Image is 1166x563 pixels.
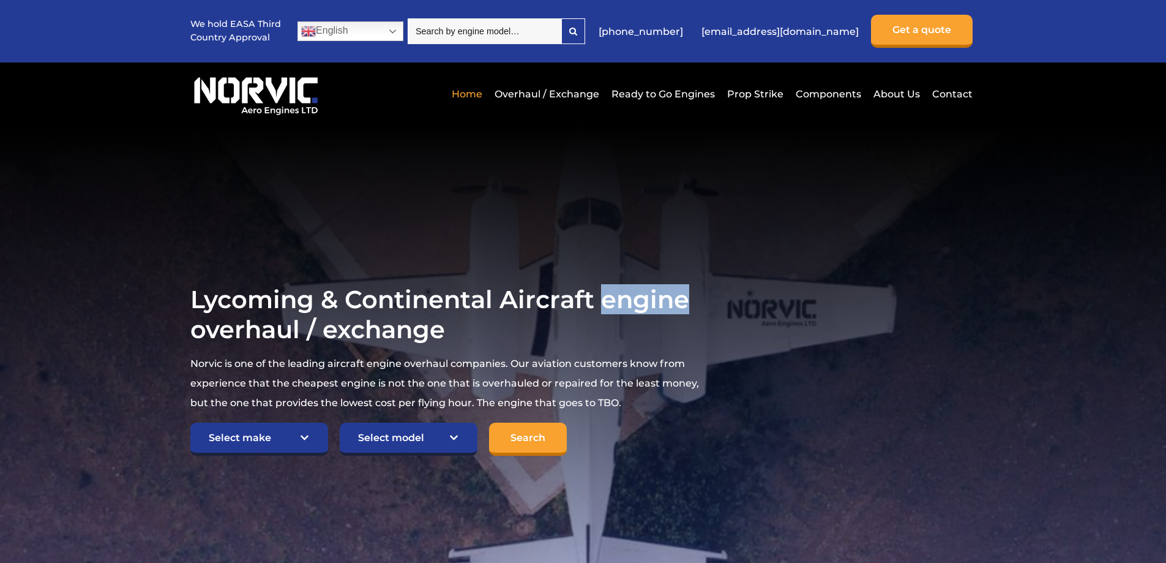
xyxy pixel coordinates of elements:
[724,79,787,109] a: Prop Strike
[190,284,701,344] h1: Lycoming & Continental Aircraft engine overhaul / exchange
[592,17,689,47] a: [PHONE_NUMBER]
[408,18,561,44] input: Search by engine model…
[190,72,321,116] img: Norvic Aero Engines logo
[491,79,602,109] a: Overhaul / Exchange
[297,21,403,41] a: English
[190,18,282,44] p: We hold EASA Third Country Approval
[871,15,973,48] a: Get a quote
[793,79,864,109] a: Components
[301,24,316,39] img: en
[870,79,923,109] a: About Us
[190,354,701,413] p: Norvic is one of the leading aircraft engine overhaul companies. Our aviation customers know from...
[608,79,718,109] a: Ready to Go Engines
[929,79,973,109] a: Contact
[695,17,865,47] a: [EMAIL_ADDRESS][DOMAIN_NAME]
[489,423,567,456] input: Search
[449,79,485,109] a: Home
